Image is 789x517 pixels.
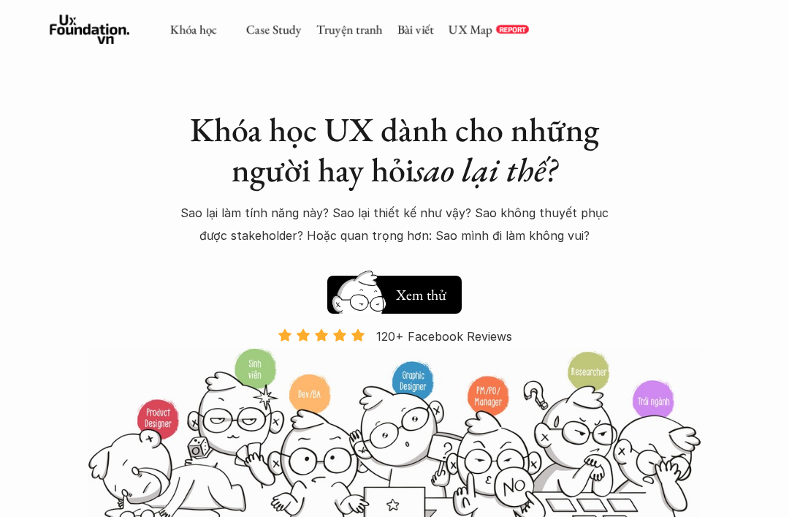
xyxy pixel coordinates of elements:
[376,325,512,347] p: 120+ Facebook Reviews
[178,110,612,190] h1: Khóa học UX dành cho những người hay hỏi
[246,21,302,37] a: Case Study
[170,21,217,37] a: Khóa học
[396,284,446,305] h5: Xem thử
[327,268,462,314] a: Xem thử
[397,21,434,37] a: Bài viết
[496,25,529,34] a: REPORT
[499,25,526,34] p: REPORT
[178,202,612,246] p: Sao lại làm tính năng này? Sao lại thiết kế như vậy? Sao không thuyết phục được stakeholder? Hoặc...
[316,21,383,37] a: Truyện tranh
[449,21,492,37] a: UX Map
[414,148,557,192] em: sao lại thế?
